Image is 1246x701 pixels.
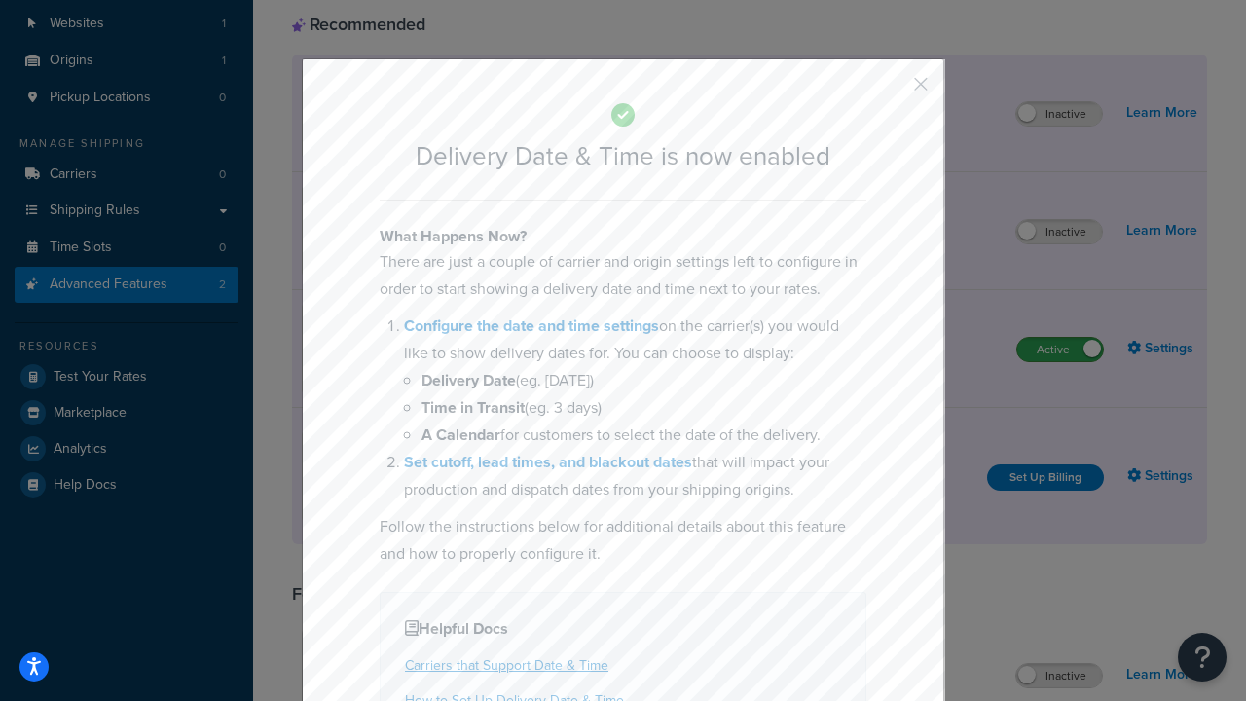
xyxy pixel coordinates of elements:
a: Configure the date and time settings [404,314,659,337]
li: for customers to select the date of the delivery. [421,422,866,449]
b: Delivery Date [421,369,516,391]
li: on the carrier(s) you would like to show delivery dates for. You can choose to display: [404,313,866,449]
li: that will impact your production and dispatch dates from your shipping origins. [404,449,866,503]
li: (eg. 3 days) [421,394,866,422]
h4: Helpful Docs [405,617,841,641]
b: Time in Transit [421,396,525,419]
h2: Delivery Date & Time is now enabled [380,142,866,170]
h4: What Happens Now? [380,225,866,248]
li: (eg. [DATE]) [421,367,866,394]
a: Carriers that Support Date & Time [405,655,608,676]
p: There are just a couple of carrier and origin settings left to configure in order to start showin... [380,248,866,303]
p: Follow the instructions below for additional details about this feature and how to properly confi... [380,513,866,568]
b: A Calendar [421,424,500,446]
a: Set cutoff, lead times, and blackout dates [404,451,692,473]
